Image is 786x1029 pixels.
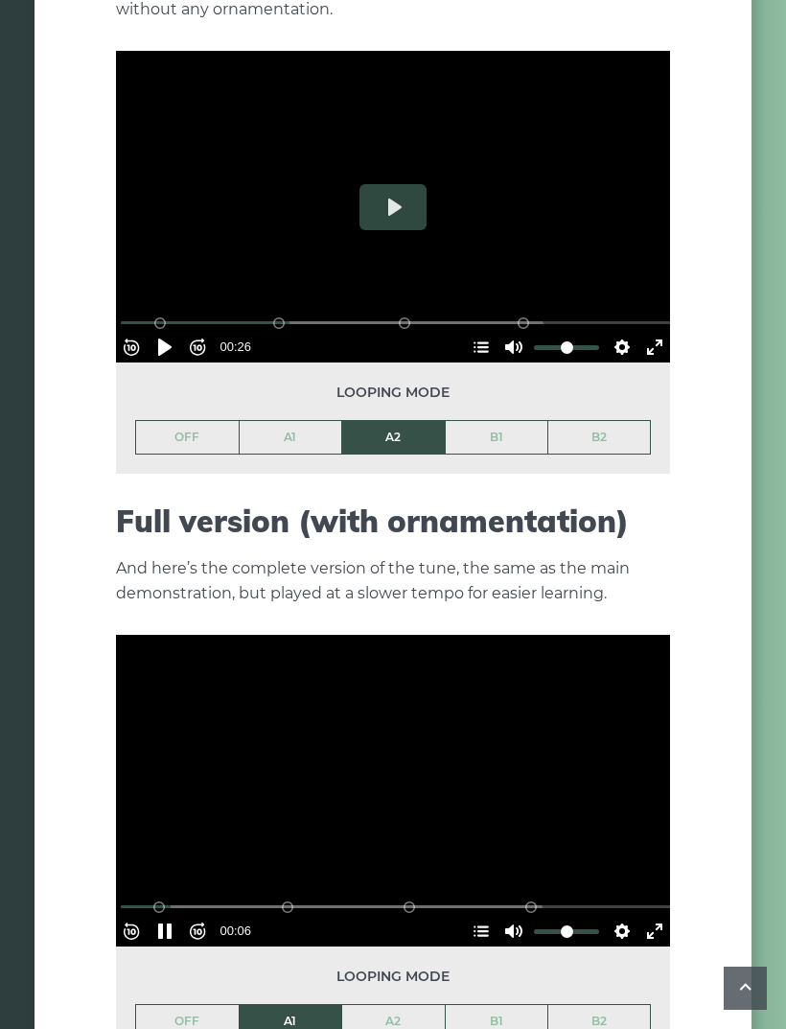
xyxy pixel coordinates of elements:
[446,421,548,454] a: B1
[136,421,239,454] a: OFF
[135,966,651,988] span: Looping mode
[116,503,670,539] h2: Full version (with ornamentation)
[240,421,342,454] a: A1
[135,382,651,404] span: Looping mode
[548,421,650,454] a: B2
[116,556,670,606] p: And here’s the complete version of the tune, the same as the main demonstration, but played at a ...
